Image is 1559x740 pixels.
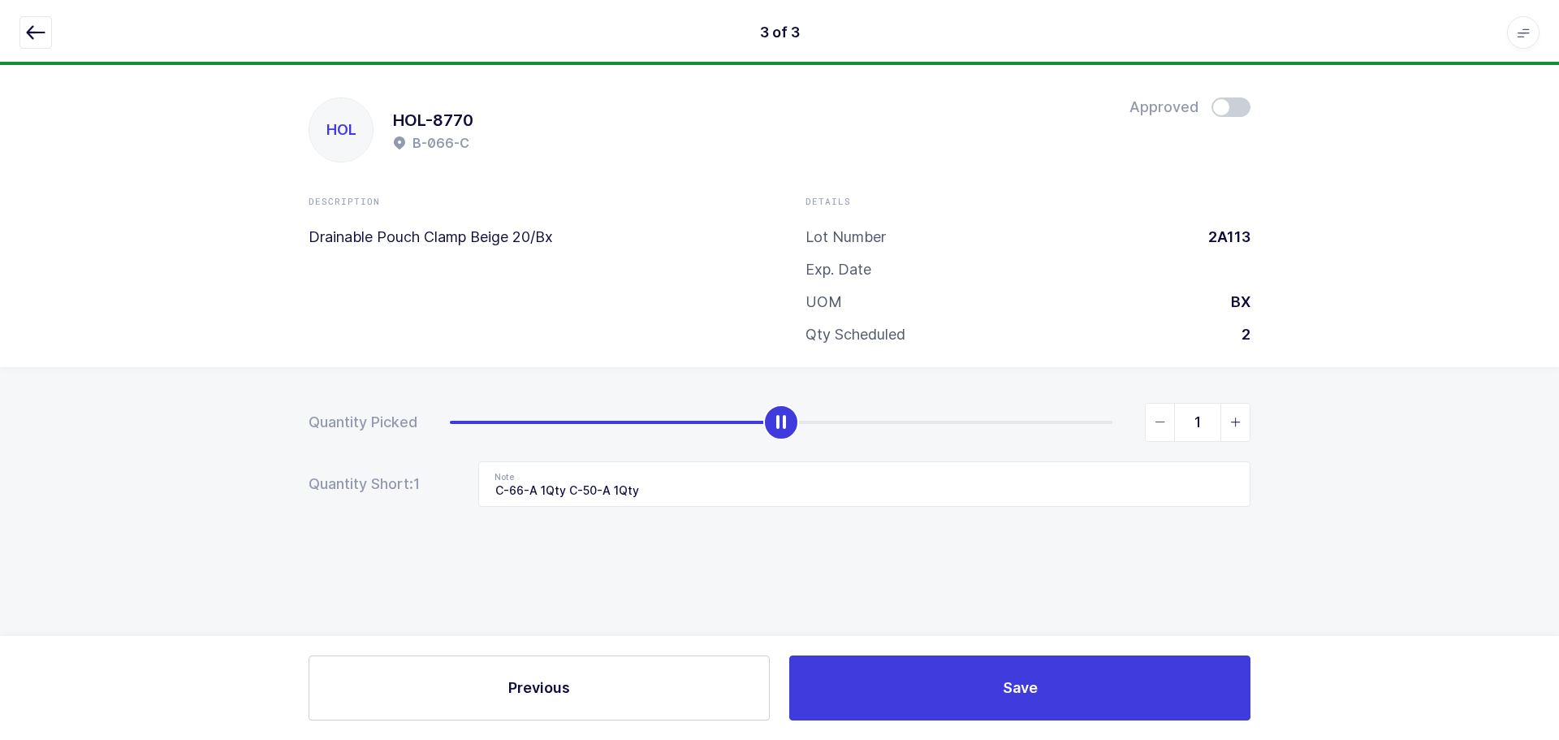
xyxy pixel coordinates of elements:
[393,107,473,133] h1: HOL-8770
[805,195,1250,208] div: Details
[1218,292,1250,312] div: BX
[805,325,905,344] div: Qty Scheduled
[309,474,446,494] div: Quantity Short:
[309,98,373,162] div: HOL
[805,292,842,312] div: UOM
[309,413,417,432] div: Quantity Picked
[412,133,469,153] h2: B-066-C
[413,474,446,494] span: 1
[789,656,1250,721] button: Save
[805,227,886,247] div: Lot Number
[1229,325,1250,344] div: 2
[1129,97,1198,117] span: Approved
[1003,677,1038,698] span: Save
[1195,227,1250,247] div: 2A113
[309,656,770,721] button: Previous
[760,23,800,42] div: 3 of 3
[309,195,754,208] div: Description
[508,677,570,698] span: Previous
[309,227,754,247] p: Drainable Pouch Clamp Beige 20/Bx
[450,403,1250,442] div: slider between 0 and 2
[805,260,871,279] div: Exp. Date
[478,461,1250,507] input: Note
